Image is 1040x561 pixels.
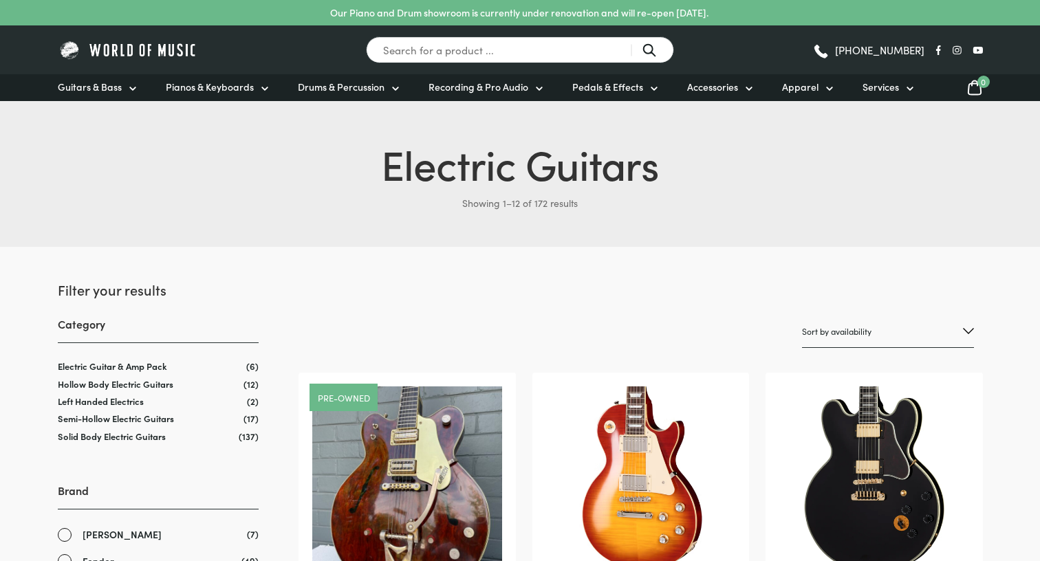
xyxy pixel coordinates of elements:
span: (6) [246,360,259,372]
a: Pre-owned [318,393,370,402]
span: [PERSON_NAME] [83,527,162,542]
input: Search for a product ... [366,36,674,63]
a: [PHONE_NUMBER] [812,40,924,60]
span: (137) [239,430,259,442]
span: (17) [243,412,259,424]
span: Drums & Percussion [298,80,384,94]
select: Shop order [802,316,974,348]
span: Apparel [782,80,819,94]
span: Pedals & Effects [572,80,643,94]
h3: Category [58,316,259,343]
span: [PHONE_NUMBER] [835,45,924,55]
p: Showing 1–12 of 172 results [58,192,983,214]
a: Left Handed Electrics [58,395,144,408]
span: (7) [247,527,259,541]
h3: Brand [58,483,259,509]
iframe: Chat with our support team [841,410,1040,561]
span: (2) [247,395,259,407]
img: World of Music [58,39,199,60]
a: Semi-Hollow Electric Guitars [58,412,174,425]
span: Pianos & Keyboards [166,80,254,94]
a: Solid Body Electric Guitars [58,430,166,443]
a: [PERSON_NAME] [58,527,259,542]
span: Accessories [687,80,738,94]
span: Guitars & Bass [58,80,122,94]
h1: Electric Guitars [58,134,983,192]
h2: Filter your results [58,280,259,299]
span: (12) [243,378,259,390]
span: Recording & Pro Audio [429,80,528,94]
a: Hollow Body Electric Guitars [58,377,173,390]
a: Electric Guitar & Amp Pack [58,360,167,373]
span: 0 [977,76,990,88]
p: Our Piano and Drum showroom is currently under renovation and will re-open [DATE]. [330,5,708,20]
span: Services [863,80,899,94]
